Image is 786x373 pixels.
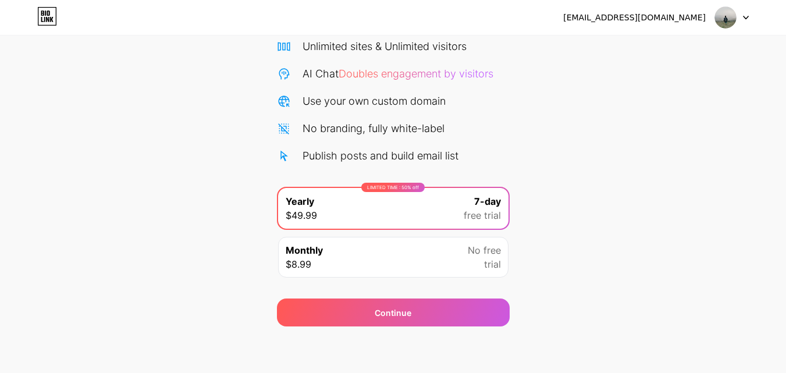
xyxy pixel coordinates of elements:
span: Continue [375,307,411,319]
span: 7-day [474,194,501,208]
span: Monthly [286,243,323,257]
span: $8.99 [286,257,311,271]
div: LIMITED TIME : 50% off [361,183,425,192]
span: $49.99 [286,208,317,222]
img: jameswill [714,6,737,29]
div: AI Chat [303,66,493,81]
span: No free [468,243,501,257]
span: trial [484,257,501,271]
div: [EMAIL_ADDRESS][DOMAIN_NAME] [563,12,706,24]
div: No branding, fully white-label [303,120,444,136]
span: Doubles engagement by visitors [339,68,493,80]
span: free trial [464,208,501,222]
div: Unlimited sites & Unlimited visitors [303,38,467,54]
span: Yearly [286,194,314,208]
div: Publish posts and build email list [303,148,458,164]
div: Use your own custom domain [303,93,446,109]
